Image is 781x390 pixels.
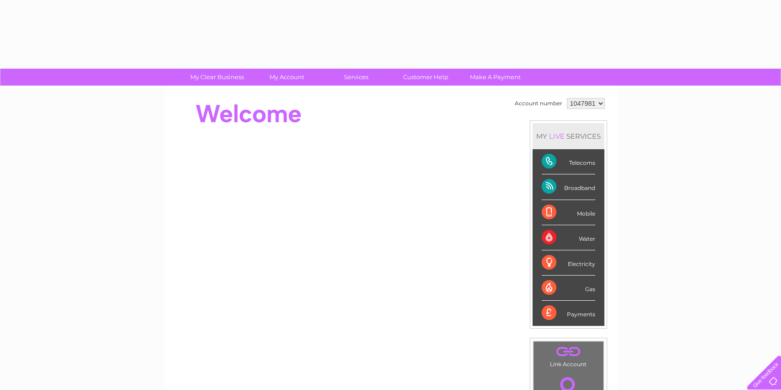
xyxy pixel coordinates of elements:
[179,69,255,86] a: My Clear Business
[533,123,604,149] div: MY SERVICES
[249,69,324,86] a: My Account
[512,96,565,111] td: Account number
[536,344,601,360] a: .
[542,225,595,250] div: Water
[542,149,595,174] div: Telecoms
[542,301,595,325] div: Payments
[458,69,533,86] a: Make A Payment
[542,200,595,225] div: Mobile
[388,69,463,86] a: Customer Help
[533,341,604,370] td: Link Account
[542,250,595,276] div: Electricity
[318,69,394,86] a: Services
[542,174,595,200] div: Broadband
[542,276,595,301] div: Gas
[547,132,566,141] div: LIVE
